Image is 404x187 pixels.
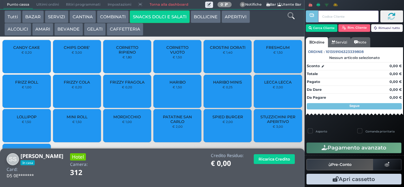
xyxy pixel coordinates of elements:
[159,45,196,55] span: CORNETTO VUOTO
[84,23,106,36] button: GELATI
[351,37,370,47] a: Note
[222,10,250,23] button: APERITIVI
[72,50,82,54] small: € 3,00
[308,49,325,55] span: Ordine :
[13,45,40,50] span: CANDY CAKE
[307,79,320,84] strong: Pagato
[264,80,292,85] span: LECCA LECCA
[389,79,402,84] strong: 0,00 €
[191,10,221,23] button: BOLLICINE
[54,23,83,36] button: BEVANDE
[316,129,327,133] label: Asporto
[365,129,395,133] label: Comanda prioritaria
[3,0,33,9] span: Punto cassa
[306,174,401,184] button: Apri cassetto
[389,87,402,92] strong: 0,00 €
[22,10,44,23] button: BAZAR
[259,114,297,124] span: STUZZICHINI PER APERITIVO
[122,120,132,124] small: € 1,00
[306,143,401,153] button: Pagamento avanzato
[211,153,244,158] h4: Credito Residuo:
[70,153,86,161] h3: Hotel
[173,85,182,89] small: € 1,50
[67,114,87,119] span: MINI ROLL
[113,114,141,119] span: MORDICCHIO
[70,169,100,177] h1: 312
[223,85,233,89] small: € 0,25
[22,85,32,89] small: € 1,00
[64,45,90,50] span: CHIPS DORE'
[173,55,182,59] small: € 1,50
[273,50,283,54] small: € 1,50
[349,104,359,108] strong: Segue
[32,23,53,36] button: AMARI
[7,153,19,166] img: Salvatore Schiano
[273,125,283,128] small: € 3,00
[254,154,295,164] button: Ricarica Credito
[211,160,244,167] h1: € 0,00
[306,159,373,170] button: Pre-Conto
[389,64,402,68] strong: 0,00 €
[21,160,35,165] span: In casa
[70,162,88,167] h4: Camera:
[389,72,402,76] strong: 0,00 €
[97,10,129,23] button: COMBINATI
[4,10,21,23] button: Tutti
[15,80,38,85] span: FRIZZ ROLL
[62,0,104,9] span: Ritiri programmati
[69,10,96,23] button: CANTINA
[64,80,90,85] span: FRIZZY COLA
[4,23,31,36] button: ALCOLICI
[110,80,145,85] span: FRIZZY FRAGOLA
[22,120,31,124] small: € 1,50
[130,10,190,23] button: SNACKS DOLCI E SALATI
[326,49,364,55] span: 101359106323339808
[273,85,283,89] small: € 2,00
[306,37,328,47] a: Ordine
[107,23,143,36] button: CAFFETTERIA
[17,114,37,119] span: LOLLIPOP
[45,10,68,23] button: SERVIZI
[371,24,403,32] button: Rimuovi tutto
[213,80,242,85] span: HARIBO MINIS
[240,2,246,8] span: 0
[210,45,246,50] span: CROSTINI DORATI
[307,87,322,92] strong: Da Dare
[328,37,351,47] a: Servizi
[306,56,403,60] div: Nessun articolo selezionato
[159,114,196,124] span: PATATINE SAN CARLO
[109,45,146,55] span: CORNETTO RIPIENO
[146,0,192,9] a: Torna alla dashboard
[7,167,18,172] h4: Card:
[338,24,370,32] button: Rim. Cliente
[389,95,402,100] strong: 0,00 €
[212,114,243,119] span: SPIED BURGER
[33,0,62,9] span: Ultimi ordini
[306,24,338,32] button: Cerca Cliente
[172,125,183,128] small: € 2,00
[223,50,233,54] small: € 1,40
[223,120,233,124] small: € 2,00
[318,10,378,22] input: Codice Cliente
[21,152,63,160] b: [PERSON_NAME]
[21,50,32,54] small: € 0,20
[169,80,186,85] span: HARIBO
[307,72,318,76] strong: Totale
[266,45,290,50] span: FRESHGUM
[122,55,132,59] small: € 1,80
[104,0,135,9] span: Impostazioni
[307,95,326,100] strong: Da Pagare
[307,63,320,69] strong: Sconto
[72,85,82,89] small: € 0,20
[221,2,223,7] b: 0
[122,85,132,89] small: € 0,20
[72,120,82,124] small: € 1,50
